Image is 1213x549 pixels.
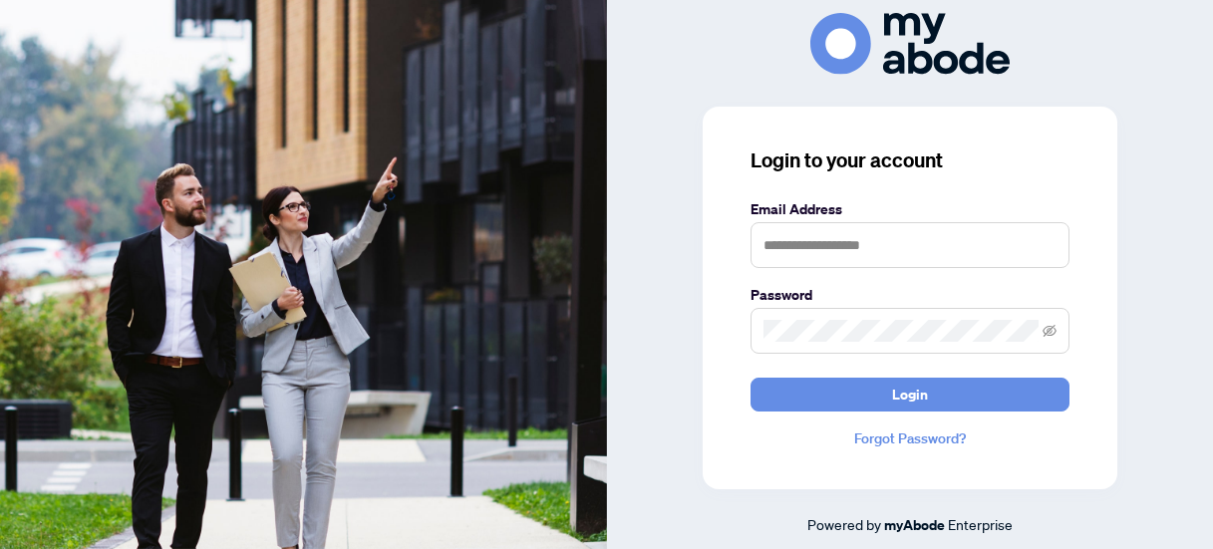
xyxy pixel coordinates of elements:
[884,514,945,536] a: myAbode
[751,146,1069,174] h3: Login to your account
[948,515,1013,533] span: Enterprise
[751,198,1069,220] label: Email Address
[751,427,1069,449] a: Forgot Password?
[807,515,881,533] span: Powered by
[1043,324,1057,338] span: eye-invisible
[751,378,1069,412] button: Login
[810,13,1010,74] img: ma-logo
[751,284,1069,306] label: Password
[892,379,928,411] span: Login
